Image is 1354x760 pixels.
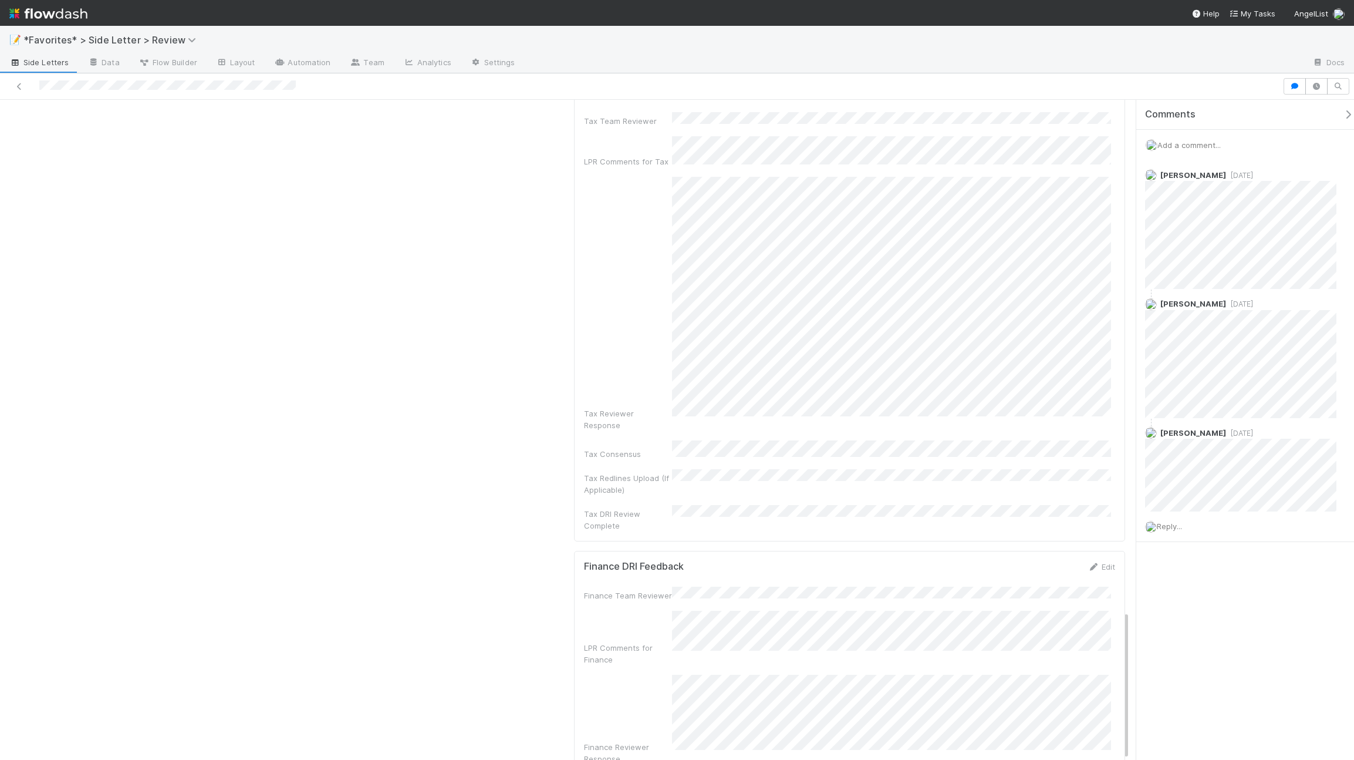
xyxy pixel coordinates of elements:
[1226,171,1253,180] span: [DATE]
[9,4,87,23] img: logo-inverted-e16ddd16eac7371096b0.svg
[584,590,672,601] div: Finance Team Reviewer
[1333,8,1345,20] img: avatar_218ae7b5-dcd5-4ccc-b5d5-7cc00ae2934f.png
[264,54,340,73] a: Automation
[584,408,672,431] div: Tax Reviewer Response
[394,54,461,73] a: Analytics
[584,448,672,460] div: Tax Consensus
[584,472,672,496] div: Tax Redlines Upload (If Applicable)
[1294,9,1328,18] span: AngelList
[9,56,69,68] span: Side Letters
[129,54,207,73] a: Flow Builder
[1229,9,1275,18] span: My Tasks
[1145,298,1157,310] img: avatar_218ae7b5-dcd5-4ccc-b5d5-7cc00ae2934f.png
[1157,522,1182,531] span: Reply...
[584,642,672,665] div: LPR Comments for Finance
[207,54,265,73] a: Layout
[1145,427,1157,439] img: avatar_0b1dbcb8-f701-47e0-85bc-d79ccc0efe6c.png
[461,54,525,73] a: Settings
[23,34,202,46] span: *Favorites* > Side Letter > Review
[340,54,393,73] a: Team
[584,561,684,573] h5: Finance DRI Feedback
[9,35,21,45] span: 📝
[1157,140,1221,150] span: Add a comment...
[1145,521,1157,533] img: avatar_218ae7b5-dcd5-4ccc-b5d5-7cc00ae2934f.png
[1160,170,1226,180] span: [PERSON_NAME]
[1191,8,1220,19] div: Help
[1160,428,1226,438] span: [PERSON_NAME]
[1303,54,1354,73] a: Docs
[1145,169,1157,181] img: avatar_0b1dbcb8-f701-47e0-85bc-d79ccc0efe6c.png
[584,156,672,167] div: LPR Comments for Tax
[584,115,672,127] div: Tax Team Reviewer
[139,56,197,68] span: Flow Builder
[1088,562,1115,571] a: Edit
[1229,8,1275,19] a: My Tasks
[1226,429,1253,438] span: [DATE]
[78,54,129,73] a: Data
[1146,139,1157,151] img: avatar_218ae7b5-dcd5-4ccc-b5d5-7cc00ae2934f.png
[1145,109,1196,120] span: Comments
[1160,299,1226,308] span: [PERSON_NAME]
[1226,300,1253,308] span: [DATE]
[584,508,672,532] div: Tax DRI Review Complete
